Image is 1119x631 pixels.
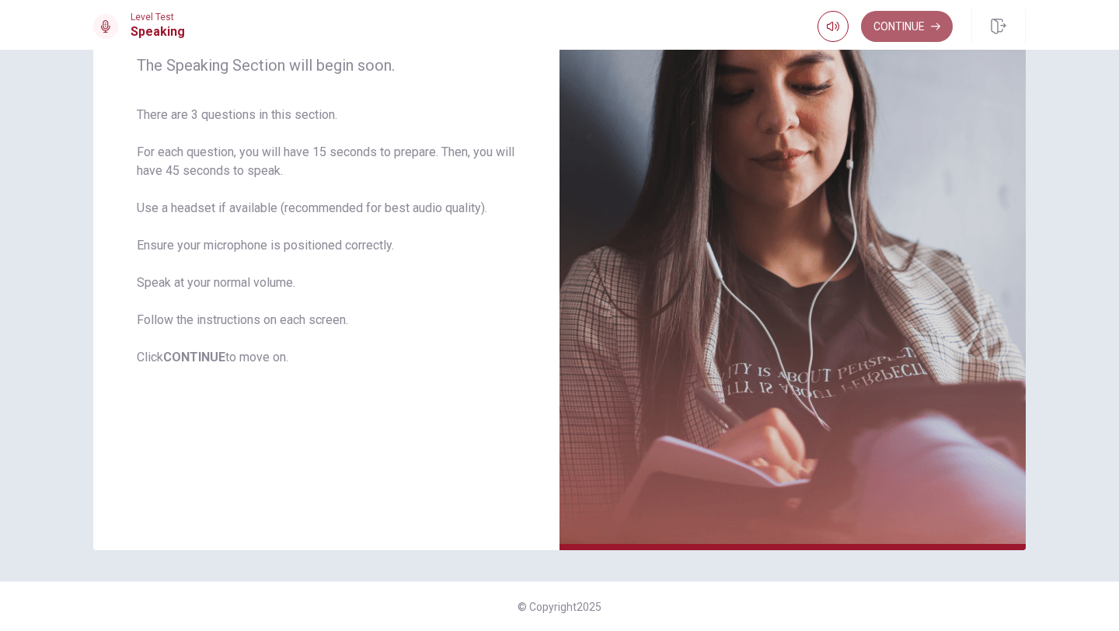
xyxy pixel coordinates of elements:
h1: Speaking [131,23,185,41]
span: © Copyright 2025 [518,601,601,613]
b: CONTINUE [163,350,225,364]
span: The Speaking Section will begin soon. [137,56,516,75]
button: Continue [861,11,953,42]
span: There are 3 questions in this section. For each question, you will have 15 seconds to prepare. Th... [137,106,516,367]
span: Level Test [131,12,185,23]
